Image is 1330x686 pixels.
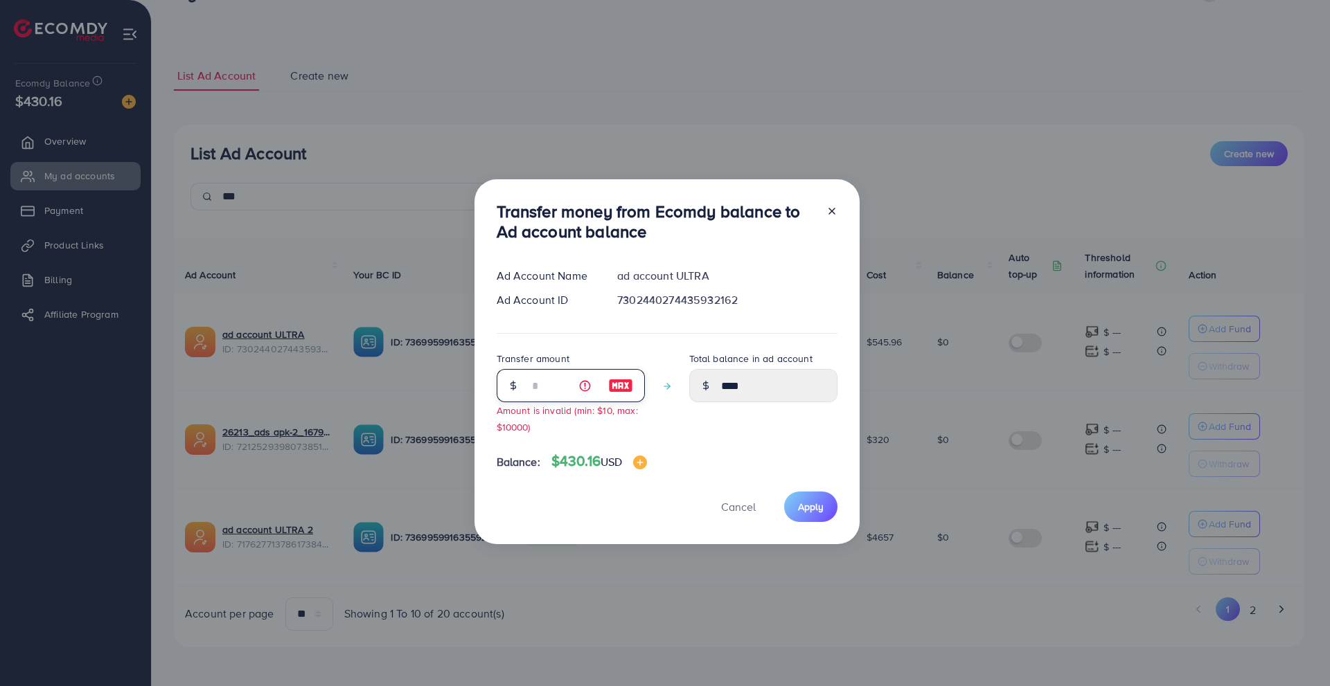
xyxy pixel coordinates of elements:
label: Total balance in ad account [689,352,813,365]
img: image [608,377,633,394]
button: Cancel [704,491,773,521]
div: Ad Account ID [486,292,607,308]
small: Amount is invalid (min: $10, max: $10000) [497,404,638,433]
span: Balance: [497,454,540,470]
h4: $430.16 [551,453,648,470]
label: Transfer amount [497,352,569,365]
h3: Transfer money from Ecomdy balance to Ad account balance [497,201,815,242]
div: 7302440274435932162 [606,292,848,308]
img: image [633,455,647,469]
span: USD [601,454,622,469]
span: Cancel [721,499,756,514]
div: ad account ULTRA [606,268,848,284]
iframe: Chat [1271,624,1320,676]
button: Apply [784,491,837,521]
span: Apply [798,500,824,514]
div: Ad Account Name [486,268,607,284]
